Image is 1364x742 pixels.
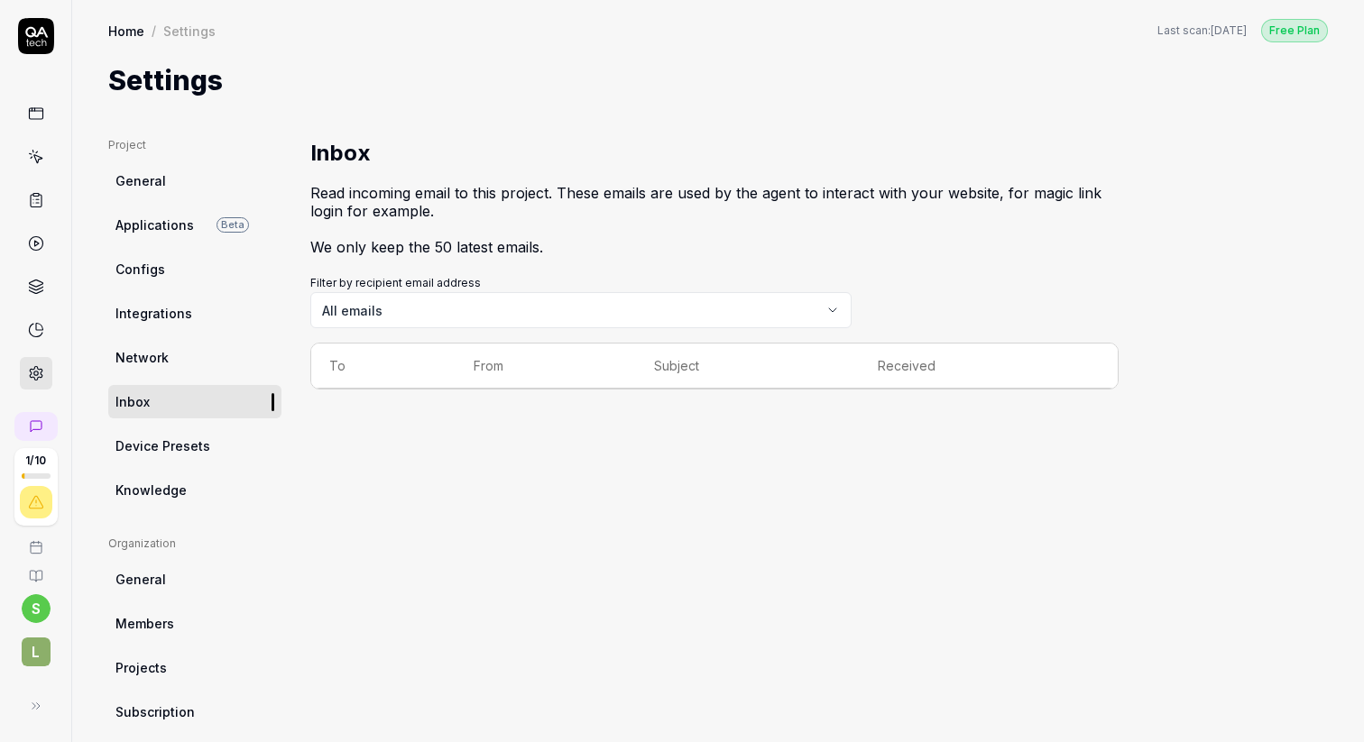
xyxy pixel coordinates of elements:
th: From [456,344,637,389]
span: Beta [217,217,249,233]
h2: Inbox [310,137,1119,169]
span: Subscription [115,702,195,721]
span: Knowledge [115,481,187,499]
div: Organization [108,536,281,552]
a: General [108,563,281,596]
div: Settings [163,22,216,40]
span: Integrations [115,304,192,323]
span: Projects [115,658,167,677]
a: New conversation [14,412,58,441]
a: Device Presets [108,429,281,463]
span: L [22,637,51,666]
p: Read incoming email to this project. These emails are used by the agent to interact with your web... [310,169,1119,270]
h1: Settings [108,60,223,101]
a: ApplicationsBeta [108,208,281,242]
th: Subject [636,344,860,389]
span: Applications [115,215,194,234]
a: Book a call with us [7,526,64,554]
th: Received [860,344,1118,389]
div: / [152,22,156,40]
div: Project [108,137,281,153]
button: Free Plan [1261,18,1328,42]
a: Subscription [108,695,281,728]
th: To [311,344,456,389]
a: Members [108,607,281,640]
span: General [115,171,166,190]
label: Filter by recipient email address [310,276,481,289]
a: Documentation [7,554,64,583]
a: Configs [108,252,281,286]
div: Free Plan [1261,19,1328,42]
a: Integrations [108,297,281,330]
a: General [108,164,281,197]
a: Home [108,22,144,40]
time: [DATE] [1211,23,1247,37]
button: L [7,623,64,670]
button: s [22,594,51,623]
span: Last scan: [1157,23,1247,39]
a: Network [108,341,281,374]
span: Network [115,348,169,367]
span: Device Presets [115,436,210,455]
span: General [115,570,166,589]
button: Last scan:[DATE] [1157,23,1247,39]
a: Knowledge [108,473,281,507]
span: Inbox [115,392,150,411]
span: 1 / 10 [25,455,46,466]
a: Inbox [108,385,281,418]
span: Members [115,614,174,633]
a: Projects [108,651,281,684]
span: Configs [115,260,165,279]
